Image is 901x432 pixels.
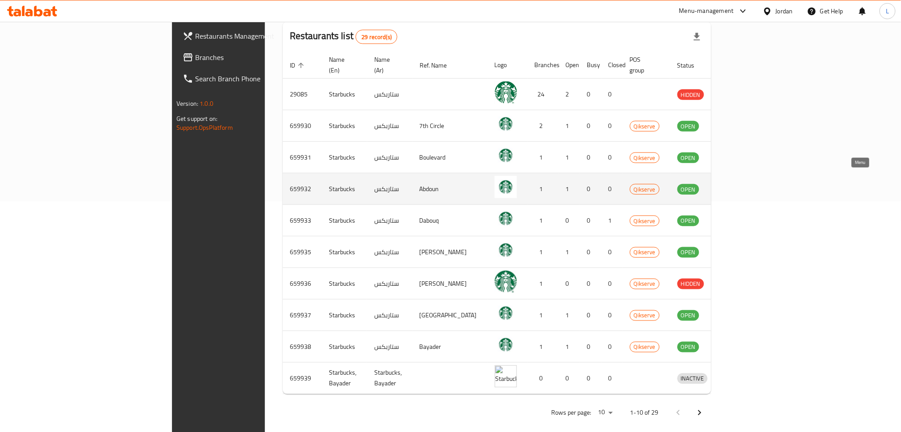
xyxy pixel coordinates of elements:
[630,121,659,132] span: Qikserve
[677,247,699,258] div: OPEN
[176,98,198,109] span: Version:
[495,271,517,293] img: Starbucks
[367,173,412,205] td: ستاربكس
[420,60,458,71] span: Ref. Name
[495,365,517,388] img: Starbucks, Bayader
[412,331,488,363] td: Bayader
[322,173,367,205] td: Starbucks
[580,268,601,300] td: 0
[559,331,580,363] td: 1
[176,122,233,133] a: Support.OpsPlatform
[367,331,412,363] td: ستاربكس
[367,205,412,236] td: ستاربكس
[630,408,659,419] p: 1-10 of 29
[528,142,559,173] td: 1
[176,25,323,47] a: Restaurants Management
[528,331,559,363] td: 1
[528,300,559,331] td: 1
[630,247,659,257] span: Qikserve
[677,121,699,132] span: OPEN
[580,142,601,173] td: 0
[495,176,517,198] img: Starbucks
[412,236,488,268] td: [PERSON_NAME]
[290,60,307,71] span: ID
[367,110,412,142] td: ستاربكس
[601,331,623,363] td: 0
[176,47,323,68] a: Branches
[630,310,659,320] span: Qikserve
[176,68,323,89] a: Search Branch Phone
[495,208,517,230] img: Starbucks
[322,142,367,173] td: Starbucks
[412,300,488,331] td: [GEOGRAPHIC_DATA]
[601,363,623,394] td: 0
[322,331,367,363] td: Starbucks
[580,300,601,331] td: 0
[528,52,559,79] th: Branches
[528,268,559,300] td: 1
[580,173,601,205] td: 0
[559,142,580,173] td: 1
[367,79,412,110] td: ستاربكس
[677,342,699,352] div: OPEN
[495,144,517,167] img: Starbucks
[601,205,623,236] td: 1
[559,173,580,205] td: 1
[367,236,412,268] td: ستاربكس
[595,406,616,420] div: Rows per page:
[677,153,699,163] span: OPEN
[677,342,699,352] span: OPEN
[677,89,704,100] div: HIDDEN
[488,52,528,79] th: Logo
[559,205,580,236] td: 0
[495,81,517,104] img: Starbucks
[580,236,601,268] td: 0
[412,205,488,236] td: Dabouq
[322,268,367,300] td: Starbucks
[374,54,402,76] span: Name (Ar)
[322,300,367,331] td: Starbucks
[559,268,580,300] td: 0
[322,110,367,142] td: Starbucks
[528,173,559,205] td: 1
[630,342,659,352] span: Qikserve
[367,300,412,331] td: ستاربكس
[689,402,710,424] button: Next page
[601,110,623,142] td: 0
[677,216,699,226] span: OPEN
[412,268,488,300] td: [PERSON_NAME]
[677,184,699,195] div: OPEN
[679,6,734,16] div: Menu-management
[322,79,367,110] td: Starbucks
[356,30,397,44] div: Total records count
[528,236,559,268] td: 1
[677,279,704,289] span: HIDDEN
[580,205,601,236] td: 0
[200,98,213,109] span: 1.0.0
[195,31,316,41] span: Restaurants Management
[580,331,601,363] td: 0
[559,300,580,331] td: 1
[677,152,699,163] div: OPEN
[630,153,659,163] span: Qikserve
[580,110,601,142] td: 0
[559,79,580,110] td: 2
[283,52,749,394] table: enhanced table
[677,90,704,100] span: HIDDEN
[290,29,397,44] h2: Restaurants list
[580,52,601,79] th: Busy
[322,236,367,268] td: Starbucks
[412,142,488,173] td: Boulevard
[322,205,367,236] td: Starbucks
[677,373,708,384] span: INACTIVE
[559,236,580,268] td: 1
[601,300,623,331] td: 0
[495,239,517,261] img: Starbucks
[886,6,889,16] span: L
[677,247,699,257] span: OPEN
[322,363,367,394] td: Starbucks, Bayader
[176,113,217,124] span: Get support on:
[367,363,412,394] td: Starbucks, Bayader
